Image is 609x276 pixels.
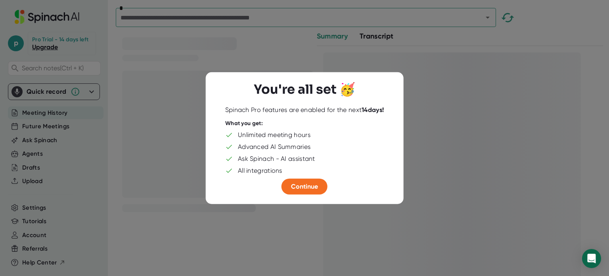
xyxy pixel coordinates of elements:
div: Open Intercom Messenger [582,249,601,268]
button: Continue [282,178,327,194]
div: What you get: [225,120,263,127]
div: All integrations [238,166,282,174]
div: Unlimited meeting hours [238,131,310,139]
h3: You're all set 🥳 [254,82,355,97]
b: 14 days! [362,106,384,114]
span: Continue [291,182,318,190]
div: Advanced AI Summaries [238,143,310,151]
div: Spinach Pro features are enabled for the next [225,106,384,114]
div: Ask Spinach - AI assistant [238,154,315,162]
